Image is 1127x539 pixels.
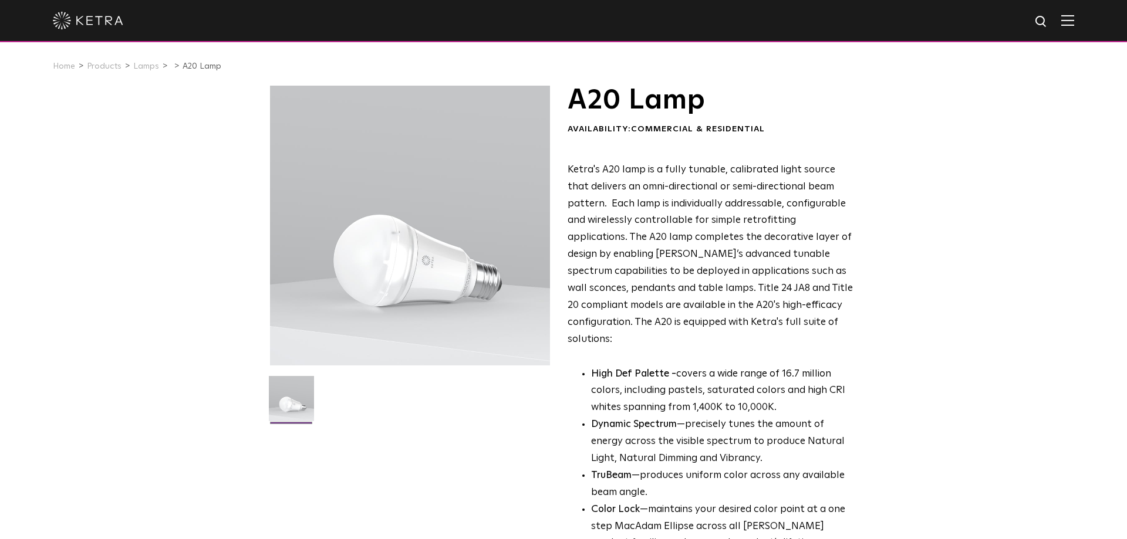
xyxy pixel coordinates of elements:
[183,62,221,70] a: A20 Lamp
[591,467,853,501] li: —produces uniform color across any available beam angle.
[591,504,640,514] strong: Color Lock
[631,125,765,133] span: Commercial & Residential
[568,124,853,135] div: Availability:
[53,12,123,29] img: ketra-logo-2019-white
[591,366,853,417] p: covers a wide range of 16.7 million colors, including pastels, saturated colors and high CRI whit...
[591,419,677,429] strong: Dynamic Spectrum
[53,62,75,70] a: Home
[1034,15,1049,29] img: search icon
[568,165,853,344] span: Ketra's A20 lamp is a fully tunable, calibrated light source that delivers an omni-directional or...
[591,369,676,379] strong: High Def Palette -
[269,376,314,430] img: A20-Lamp-2021-Web-Square
[591,470,632,480] strong: TruBeam
[87,62,122,70] a: Products
[1061,15,1074,26] img: Hamburger%20Nav.svg
[133,62,159,70] a: Lamps
[568,86,853,115] h1: A20 Lamp
[591,416,853,467] li: —precisely tunes the amount of energy across the visible spectrum to produce Natural Light, Natur...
